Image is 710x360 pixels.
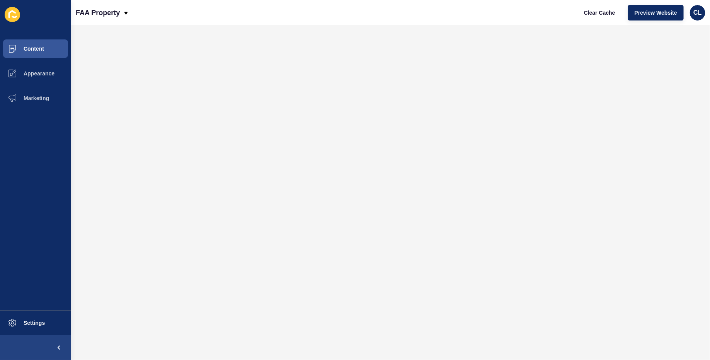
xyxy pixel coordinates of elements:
span: Clear Cache [584,9,615,17]
span: CL [693,9,701,17]
span: Preview Website [635,9,677,17]
button: Preview Website [628,5,684,20]
p: FAA Property [76,3,120,22]
button: Clear Cache [577,5,622,20]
